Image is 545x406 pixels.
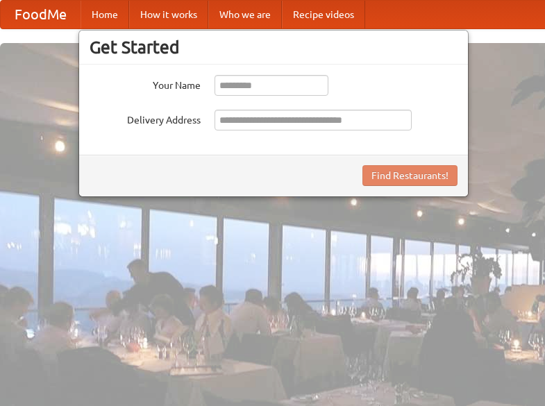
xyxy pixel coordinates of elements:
[90,75,201,92] label: Your Name
[81,1,129,28] a: Home
[1,1,81,28] a: FoodMe
[90,110,201,127] label: Delivery Address
[129,1,208,28] a: How it works
[282,1,365,28] a: Recipe videos
[362,165,458,186] button: Find Restaurants!
[208,1,282,28] a: Who we are
[90,37,458,58] h3: Get Started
